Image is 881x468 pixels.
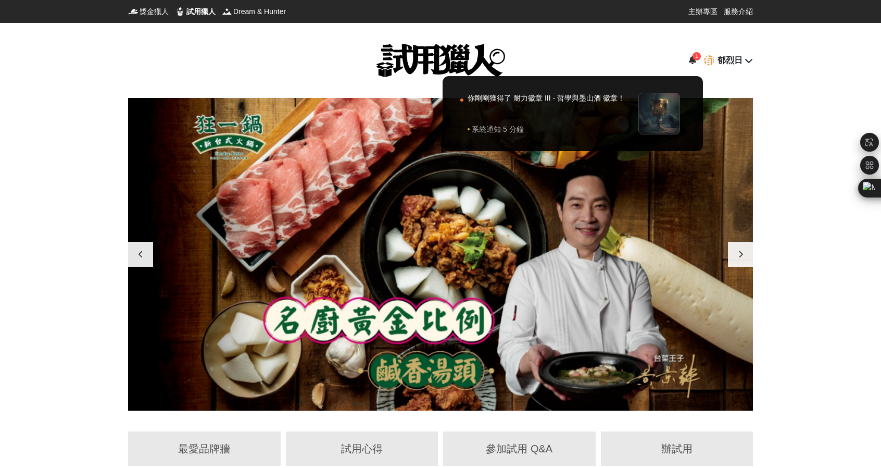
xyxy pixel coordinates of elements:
span: 5 分鐘 [503,124,524,134]
span: 系統通知 [472,124,501,134]
div: 郁 [703,54,715,67]
a: 你剛剛獲得了 耐力徽章 III - 哲學與墨山酒 徽章！系統通知·5 分鐘 [455,87,693,141]
div: 你剛剛獲得了 耐力徽章 III - 哲學與墨山酒 徽章！ [468,93,633,124]
span: · [501,124,503,134]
